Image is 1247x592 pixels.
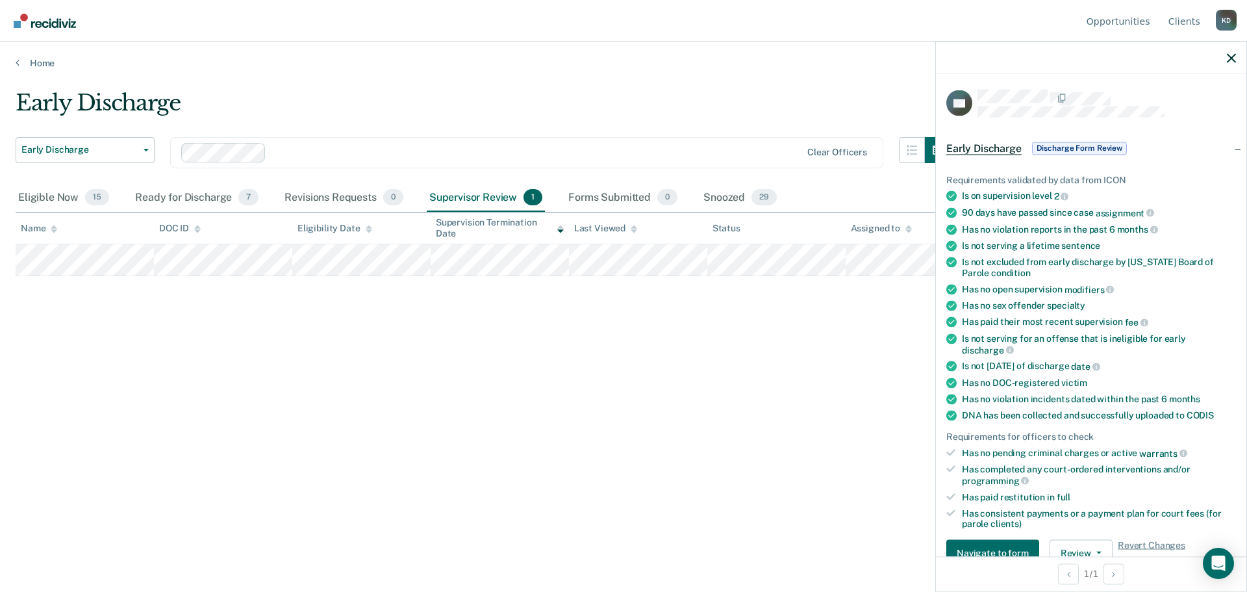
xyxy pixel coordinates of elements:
div: Status [712,223,740,234]
div: Revisions Requests [282,184,405,212]
button: Navigate to form [946,540,1039,566]
div: Has no violation reports in the past 6 [962,224,1236,235]
span: 2 [1054,191,1069,201]
a: Home [16,57,1231,69]
span: months [1117,224,1158,235]
button: Previous Opportunity [1058,563,1079,584]
button: Profile dropdown button [1216,10,1237,31]
span: sentence [1061,240,1100,251]
span: programming [962,475,1029,485]
span: warrants [1139,448,1187,458]
span: specialty [1047,300,1085,311]
span: date [1071,361,1100,372]
span: 29 [751,189,777,206]
div: Open Intercom Messenger [1203,548,1234,579]
div: DNA has been collected and successfully uploaded to [962,409,1236,420]
div: Last Viewed [574,223,637,234]
span: 15 [85,189,109,206]
div: K D [1216,10,1237,31]
div: Assigned to [851,223,912,234]
div: Has no pending criminal charges or active [962,447,1236,459]
span: Discharge Form Review [1032,142,1127,155]
div: Is on supervision level [962,190,1236,202]
div: Is not serving for an offense that is ineligible for early [962,333,1236,355]
span: CODIS [1187,409,1214,420]
div: Has consistent payments or a payment plan for court fees (for parole [962,508,1236,530]
img: Recidiviz [14,14,76,28]
div: Ready for Discharge [132,184,261,212]
span: 0 [657,189,677,206]
div: Requirements validated by data from ICON [946,174,1236,185]
span: full [1057,491,1070,502]
span: condition [991,267,1031,277]
span: Early Discharge [21,144,138,155]
span: Early Discharge [946,142,1022,155]
div: Has paid their most recent supervision [962,316,1236,328]
div: Early DischargeDischarge Form Review [936,127,1246,169]
div: Is not serving a lifetime [962,240,1236,251]
div: 1 / 1 [936,556,1246,591]
div: DOC ID [159,223,201,234]
a: Navigate to form link [946,540,1044,566]
div: Early Discharge [16,90,951,127]
span: victim [1061,377,1087,387]
span: assignment [1096,207,1154,218]
div: Eligibility Date [297,223,372,234]
div: Is not excluded from early discharge by [US_STATE] Board of Parole [962,257,1236,279]
span: 0 [383,189,403,206]
span: 1 [523,189,542,206]
span: fee [1125,317,1148,328]
span: Revert Changes [1118,540,1185,566]
button: Review [1050,540,1113,566]
div: Has paid restitution in [962,491,1236,502]
span: clients) [990,519,1022,529]
div: Is not [DATE] of discharge [962,361,1236,372]
button: Next Opportunity [1103,563,1124,584]
div: Requirements for officers to check [946,431,1236,442]
span: 7 [238,189,258,206]
div: Has no DOC-registered [962,377,1236,388]
div: 90 days have passed since case [962,207,1236,218]
div: Has no open supervision [962,283,1236,295]
div: Has no sex offender [962,300,1236,311]
div: Forms Submitted [566,184,680,212]
div: Snoozed [701,184,779,212]
div: Clear officers [807,147,867,158]
div: Name [21,223,57,234]
span: months [1169,393,1200,404]
span: modifiers [1064,284,1115,294]
div: Has completed any court-ordered interventions and/or [962,464,1236,486]
div: Supervisor Review [427,184,546,212]
div: Has no violation incidents dated within the past 6 [962,393,1236,404]
div: Eligible Now [16,184,112,212]
span: discharge [962,344,1014,355]
div: Supervision Termination Date [436,217,564,239]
